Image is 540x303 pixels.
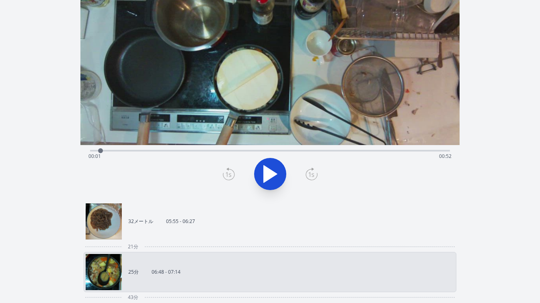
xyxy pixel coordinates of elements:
[128,218,153,225] font: 32メートル
[88,153,101,160] font: 00:01
[128,268,139,275] font: 25分
[86,203,122,240] img: 250902205554_thumb.jpeg
[86,254,122,290] img: 250902214926_thumb.jpeg
[166,218,195,225] font: 05:55 - 06:27
[128,294,138,301] font: 43分
[152,268,181,275] font: 06:48 - 07:14
[128,243,138,250] font: 21分
[439,153,452,160] font: 00:52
